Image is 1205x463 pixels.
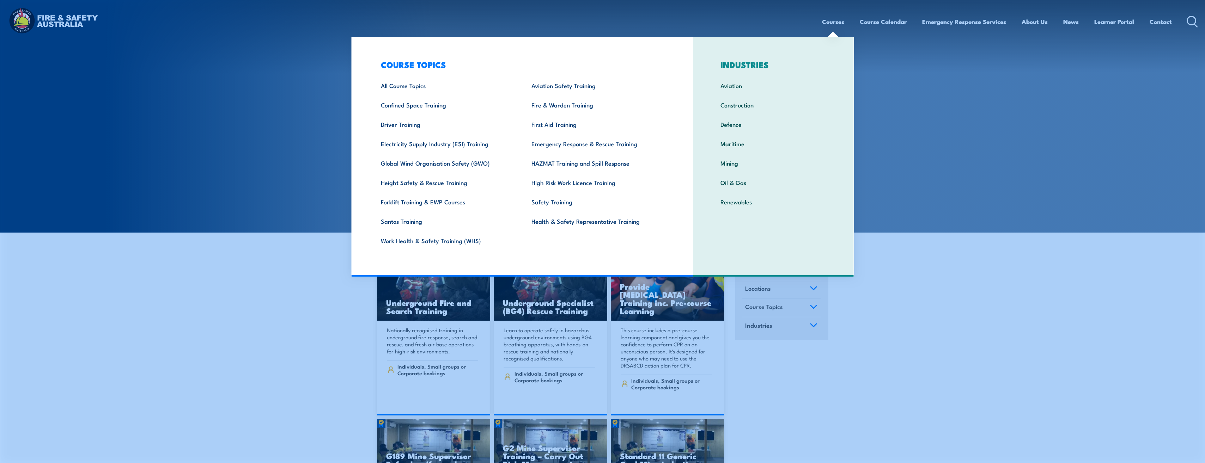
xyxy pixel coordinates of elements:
[822,12,844,31] a: Courses
[1063,12,1079,31] a: News
[521,134,671,153] a: Emergency Response & Rescue Training
[621,327,712,369] p: This course includes a pre-course learning component and gives you the confidence to perform CPR ...
[710,115,838,134] a: Defence
[521,115,671,134] a: First Aid Training
[370,115,521,134] a: Driver Training
[710,192,838,211] a: Renewables
[742,317,821,335] a: Industries
[370,60,671,69] h3: COURSE TOPICS
[745,284,771,293] span: Locations
[922,12,1006,31] a: Emergency Response Services
[503,298,598,315] h3: Underground Specialist (BG4) Rescue Training
[397,363,478,376] span: Individuals, Small groups or Corporate bookings
[521,76,671,95] a: Aviation Safety Training
[370,231,521,250] a: Work Health & Safety Training (WHS)
[860,12,907,31] a: Course Calendar
[370,76,521,95] a: All Course Topics
[494,258,607,321] a: Underground Specialist (BG4) Rescue Training
[710,153,838,173] a: Mining
[742,298,821,317] a: Course Topics
[745,302,783,311] span: Course Topics
[742,280,821,298] a: Locations
[1022,12,1048,31] a: About Us
[521,153,671,173] a: HAZMAT Training and Spill Response
[370,95,521,115] a: Confined Space Training
[515,370,595,383] span: Individuals, Small groups or Corporate bookings
[710,76,838,95] a: Aviation
[1150,12,1172,31] a: Contact
[504,327,595,362] p: Learn to operate safely in hazardous underground environments using BG4 breathing apparatus, with...
[521,192,671,211] a: Safety Training
[494,258,607,321] img: Underground mine rescue
[370,134,521,153] a: Electricity Supply Industry (ESI) Training
[611,258,724,321] img: Low Voltage Rescue and Provide CPR
[387,327,479,355] p: Nationally recognised training in underground fire response, search and rescue, and fresh air bas...
[710,95,838,115] a: Construction
[370,173,521,192] a: Height Safety & Rescue Training
[370,211,521,231] a: Santos Training
[386,298,481,315] h3: Underground Fire and Search Training
[521,211,671,231] a: Health & Safety Representative Training
[377,258,491,321] a: Underground Fire and Search Training
[521,173,671,192] a: High Risk Work Licence Training
[631,377,712,390] span: Individuals, Small groups or Corporate bookings
[1094,12,1134,31] a: Learner Portal
[710,173,838,192] a: Oil & Gas
[745,321,772,330] span: Industries
[620,282,715,315] h3: Provide [MEDICAL_DATA] Training inc. Pre-course Learning
[370,192,521,211] a: Forklift Training & EWP Courses
[611,258,724,321] a: Provide [MEDICAL_DATA] Training inc. Pre-course Learning
[710,134,838,153] a: Maritime
[710,60,838,69] h3: INDUSTRIES
[370,153,521,173] a: Global Wind Organisation Safety (GWO)
[377,258,491,321] img: Underground mine rescue
[521,95,671,115] a: Fire & Warden Training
